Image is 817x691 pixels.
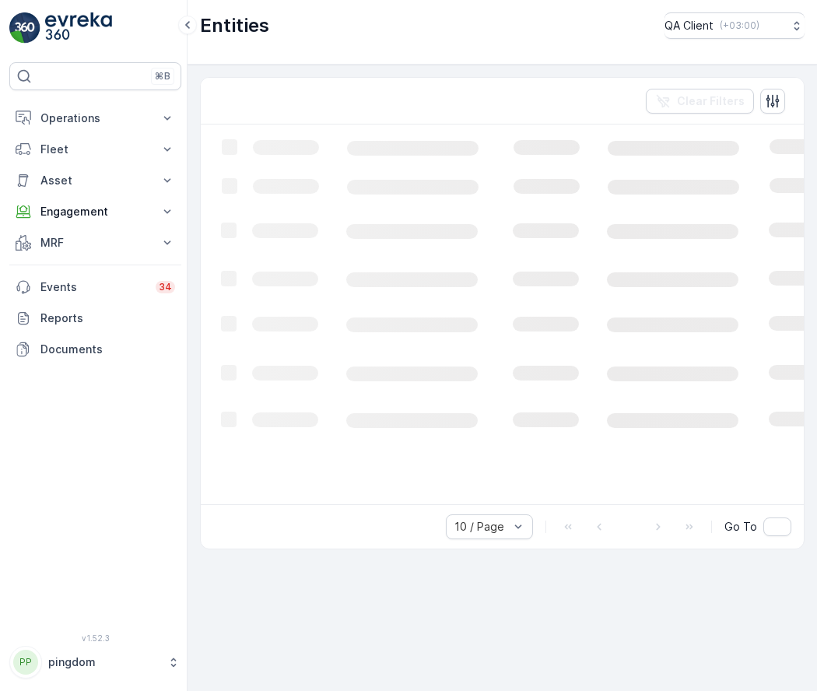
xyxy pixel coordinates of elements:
a: Reports [9,303,181,334]
p: 34 [159,281,172,293]
a: Events34 [9,272,181,303]
p: Documents [40,342,175,357]
p: Operations [40,110,150,126]
button: Asset [9,165,181,196]
p: Engagement [40,204,150,219]
p: ( +03:00 ) [720,19,759,32]
p: Entities [200,13,269,38]
p: ⌘B [155,70,170,82]
a: Documents [9,334,181,365]
div: PP [13,650,38,675]
button: PPpingdom [9,646,181,679]
p: pingdom [48,654,160,670]
p: Asset [40,173,150,188]
span: Go To [724,519,757,535]
p: Fleet [40,142,150,157]
span: v 1.52.3 [9,633,181,643]
button: Clear Filters [646,89,754,114]
button: QA Client(+03:00) [664,12,805,39]
p: Reports [40,310,175,326]
img: logo [9,12,40,44]
img: logo_light-DOdMpM7g.png [45,12,112,44]
p: Events [40,279,146,295]
p: Clear Filters [677,93,745,109]
button: Fleet [9,134,181,165]
button: Operations [9,103,181,134]
p: QA Client [664,18,714,33]
p: MRF [40,235,150,251]
button: MRF [9,227,181,258]
button: Engagement [9,196,181,227]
